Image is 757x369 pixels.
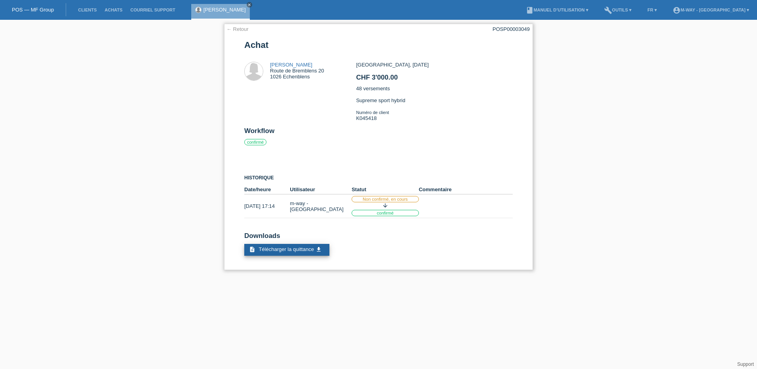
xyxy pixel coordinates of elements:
[244,175,513,181] h3: Historique
[522,8,592,12] a: bookManuel d’utilisation ▾
[356,110,389,115] span: Numéro de client
[352,196,419,202] label: Non confirmé, en cours
[244,40,513,50] h1: Achat
[244,185,290,194] th: Date/heure
[244,127,513,139] h2: Workflow
[526,6,534,14] i: book
[247,3,251,7] i: close
[316,246,322,253] i: get_app
[356,74,512,86] h2: CHF 3'000.00
[356,62,512,127] div: [GEOGRAPHIC_DATA], [DATE] 48 versements Supreme sport hybrid K045418
[352,210,419,216] label: confirmé
[244,194,290,218] td: [DATE] 17:14
[244,139,266,145] label: confirmé
[270,62,324,80] div: Route de Bremblens 20 1026 Echenblens
[249,246,255,253] i: description
[244,232,513,244] h2: Downloads
[270,62,312,68] a: [PERSON_NAME]
[244,244,329,256] a: description Télécharger la quittance get_app
[259,246,314,252] span: Télécharger la quittance
[204,7,246,13] a: [PERSON_NAME]
[673,6,681,14] i: account_circle
[600,8,635,12] a: buildOutils ▾
[126,8,179,12] a: Courriel Support
[419,185,513,194] th: Commentaire
[737,361,754,367] a: Support
[290,194,352,218] td: m-way - [GEOGRAPHIC_DATA]
[643,8,661,12] a: FR ▾
[604,6,612,14] i: build
[290,185,352,194] th: Utilisateur
[226,26,249,32] a: ← Retour
[247,2,252,8] a: close
[74,8,101,12] a: Clients
[101,8,126,12] a: Achats
[669,8,753,12] a: account_circlem-way - [GEOGRAPHIC_DATA] ▾
[493,26,530,32] div: POSP00003049
[12,7,54,13] a: POS — MF Group
[352,185,419,194] th: Statut
[382,202,388,209] i: arrow_downward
